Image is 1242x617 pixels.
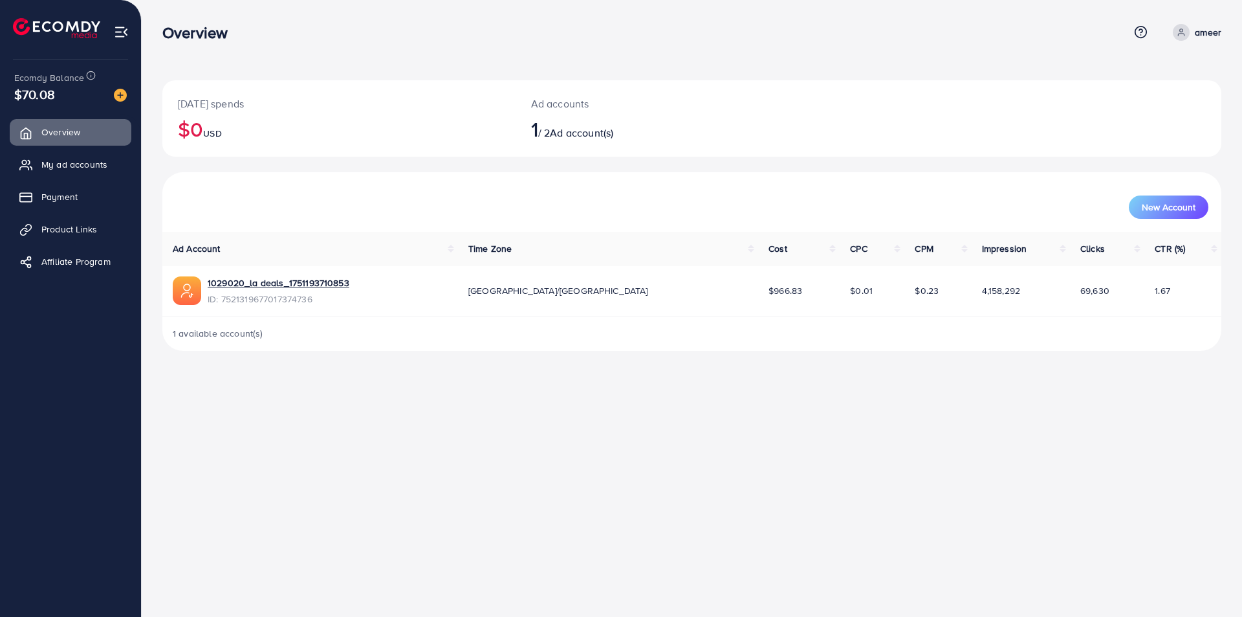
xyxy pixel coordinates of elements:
[41,255,111,268] span: Affiliate Program
[531,117,765,141] h2: / 2
[178,117,500,141] h2: $0
[1080,242,1105,255] span: Clicks
[14,85,55,104] span: $70.08
[14,71,84,84] span: Ecomdy Balance
[10,249,131,275] a: Affiliate Program
[531,114,538,144] span: 1
[173,327,263,340] span: 1 available account(s)
[41,158,107,171] span: My ad accounts
[41,223,97,236] span: Product Links
[1080,284,1109,297] span: 69,630
[1129,196,1208,219] button: New Account
[1142,203,1195,212] span: New Account
[982,284,1020,297] span: 4,158,292
[768,284,802,297] span: $966.83
[850,242,867,255] span: CPC
[531,96,765,111] p: Ad accounts
[203,127,221,140] span: USD
[1187,559,1232,607] iframe: Chat
[550,126,613,140] span: Ad account(s)
[1155,242,1185,255] span: CTR (%)
[10,184,131,210] a: Payment
[114,25,129,39] img: menu
[982,242,1027,255] span: Impression
[850,284,873,297] span: $0.01
[208,293,349,306] span: ID: 7521319677017374736
[468,284,648,297] span: [GEOGRAPHIC_DATA]/[GEOGRAPHIC_DATA]
[173,242,221,255] span: Ad Account
[468,242,512,255] span: Time Zone
[178,96,500,111] p: [DATE] spends
[915,242,933,255] span: CPM
[114,89,127,102] img: image
[208,276,349,289] a: 1029020_la deals_1751193710853
[10,151,131,177] a: My ad accounts
[1195,25,1221,40] p: ameer
[768,242,787,255] span: Cost
[162,23,238,42] h3: Overview
[41,190,78,203] span: Payment
[173,276,201,305] img: ic-ads-acc.e4c84228.svg
[1168,24,1221,41] a: ameer
[41,126,80,139] span: Overview
[10,119,131,145] a: Overview
[13,18,100,38] img: logo
[10,216,131,242] a: Product Links
[1155,284,1170,297] span: 1.67
[915,284,939,297] span: $0.23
